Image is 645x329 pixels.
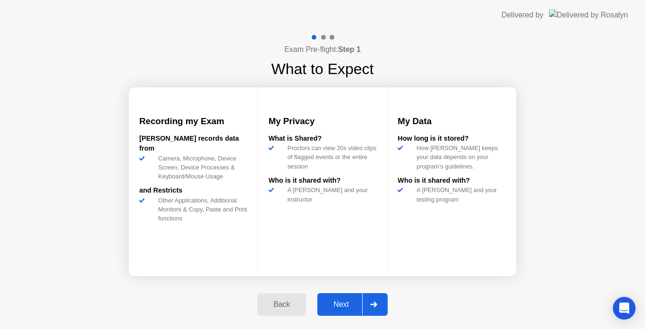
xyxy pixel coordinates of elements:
[260,300,303,309] div: Back
[317,293,388,316] button: Next
[338,45,361,53] b: Step 1
[139,134,247,154] div: [PERSON_NAME] records data from
[398,176,506,186] div: Who is it shared with?
[398,134,506,144] div: How long is it stored?
[154,154,247,181] div: Camera, Microphone, Device Screen, Device Processes & Keyboard/Mouse Usage
[154,196,247,223] div: Other Applications, Additional Monitors & Copy, Paste and Print functions
[284,44,361,55] h4: Exam Pre-flight:
[269,176,377,186] div: Who is it shared with?
[284,143,377,171] div: Proctors can view 20s video clips of flagged events or the entire session
[413,143,506,171] div: How [PERSON_NAME] keeps your data depends on your program’s guidelines.
[398,115,506,128] h3: My Data
[269,134,377,144] div: What is Shared?
[320,300,362,309] div: Next
[549,9,628,20] img: Delivered by Rosalyn
[272,58,374,80] h1: What to Expect
[257,293,306,316] button: Back
[413,186,506,203] div: A [PERSON_NAME] and your testing program
[284,186,377,203] div: A [PERSON_NAME] and your instructor
[139,115,247,128] h3: Recording my Exam
[269,115,377,128] h3: My Privacy
[139,186,247,196] div: and Restricts
[501,9,543,21] div: Delivered by
[613,297,636,320] div: Open Intercom Messenger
